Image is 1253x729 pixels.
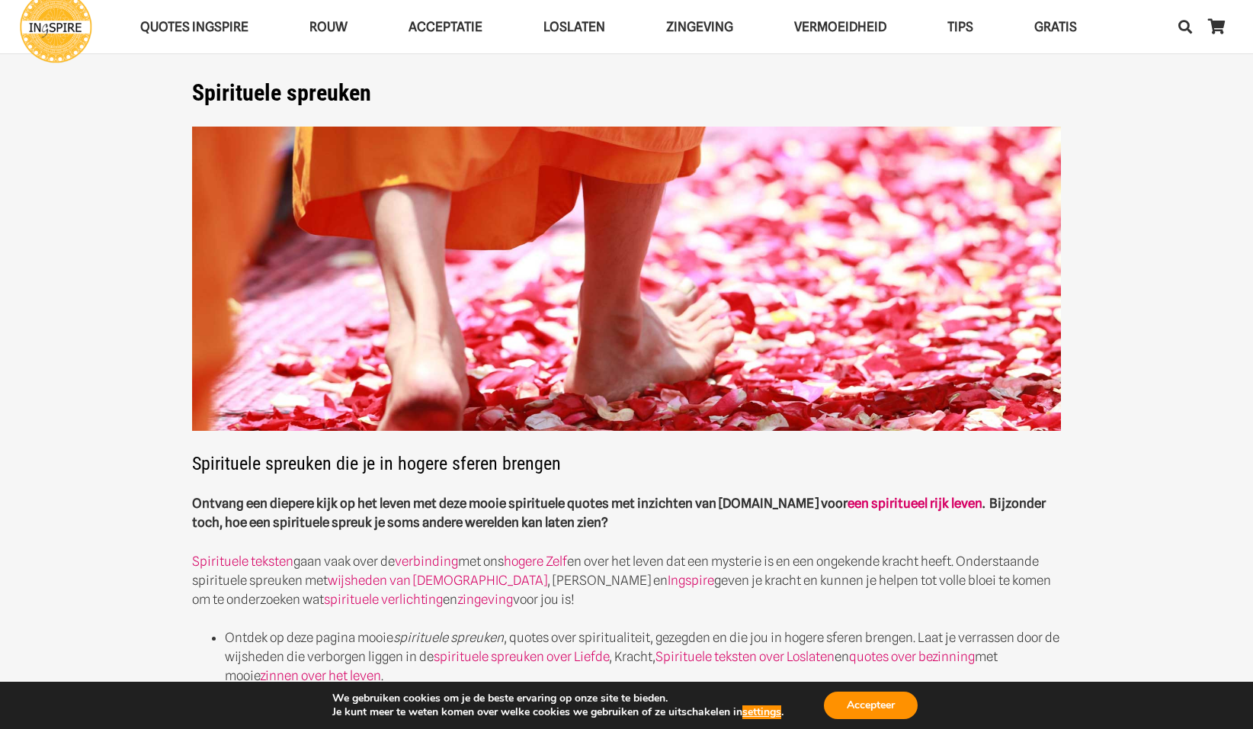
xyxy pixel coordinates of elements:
a: Spirituele teksten [192,554,293,569]
a: AcceptatieAcceptatie Menu [378,8,513,47]
a: spirituele verlichting [324,592,443,607]
a: quotes over bezinning [849,649,975,664]
a: QUOTES INGSPIREQUOTES INGSPIRE Menu [110,8,279,47]
a: LoslatenLoslaten Menu [513,8,636,47]
p: gaan vaak over de met ons en over het leven dat een mysterie is en een ongekende kracht heeft. On... [192,552,1061,609]
span: QUOTES INGSPIRE [140,19,248,34]
a: zingeving [457,592,513,607]
a: Zoeken [1170,8,1200,46]
a: een spiritueel rijk leven [848,496,982,511]
p: Je kunt meer te weten komen over welke cookies we gebruiken of ze uitschakelen in . [332,705,784,719]
li: Ontdek op deze pagina mooie , quotes over spiritualiteit, gezegden en die jou in hogere sferen br... [225,628,1062,686]
button: settings [742,705,781,719]
h1: Spirituele spreuken [192,79,1061,107]
strong: Ontvang een diepere kijk op het leven met deze mooie spirituele quotes met inzichten van [DOMAIN_... [192,496,1046,530]
em: spirituele spreuken [393,630,504,645]
span: TIPS [947,19,973,34]
p: We gebruiken cookies om je de beste ervaring op onze site te bieden. [332,692,784,705]
button: Accepteer [824,692,918,719]
img: Prachtige spirituele spreuken over het Leven en Spirituele groei van Ingspire.nl [192,127,1061,432]
span: GRATIS [1034,19,1077,34]
a: wijsheden van [DEMOGRAPHIC_DATA] [328,573,547,588]
h2: Spirituele spreuken die je in hogere sferen brengen [192,127,1061,475]
a: ZingevingZingeving Menu [636,8,764,47]
a: zinnen over het leven [260,668,381,683]
span: Zingeving [666,19,733,34]
a: spirituele spreuken over Liefde [434,649,609,664]
span: Acceptatie [409,19,482,34]
a: Ingspire [668,573,714,588]
a: Spirituele teksten over Loslaten [655,649,835,664]
span: Loslaten [543,19,605,34]
span: ROUW [309,19,348,34]
a: VERMOEIDHEIDVERMOEIDHEID Menu [764,8,917,47]
a: verbinding [395,554,458,569]
a: GRATISGRATIS Menu [1004,8,1107,47]
span: VERMOEIDHEID [794,19,886,34]
a: hogere Zelf [504,554,567,569]
a: TIPSTIPS Menu [917,8,1004,47]
a: ROUWROUW Menu [279,8,378,47]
